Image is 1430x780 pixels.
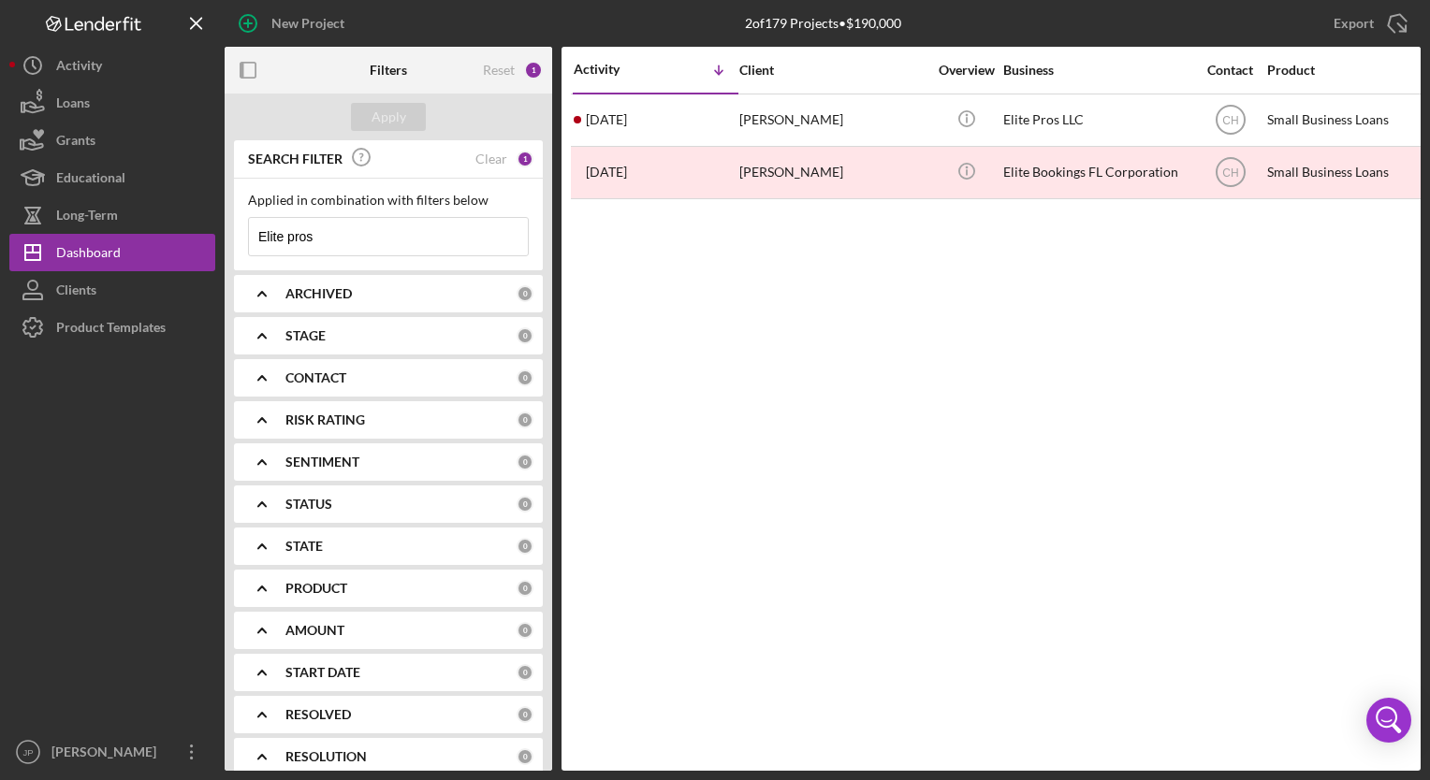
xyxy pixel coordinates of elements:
[56,271,96,313] div: Clients
[517,412,533,428] div: 0
[1195,63,1265,78] div: Contact
[9,733,215,771] button: JP[PERSON_NAME]
[372,103,406,131] div: Apply
[47,733,168,775] div: [PERSON_NAME]
[56,234,121,276] div: Dashboard
[285,497,332,512] b: STATUS
[9,122,215,159] button: Grants
[56,196,118,238] div: Long-Term
[1222,114,1238,127] text: CH
[285,707,351,722] b: RESOLVED
[574,62,656,77] div: Activity
[9,271,215,309] button: Clients
[517,748,533,765] div: 0
[1366,698,1411,743] div: Open Intercom Messenger
[248,152,343,166] b: SEARCH FILTER
[1334,5,1374,42] div: Export
[1315,5,1421,42] button: Export
[475,152,507,166] div: Clear
[586,165,627,180] time: 2024-07-02 15:30
[22,747,33,758] text: JP
[370,63,407,78] b: Filters
[517,327,533,344] div: 0
[517,454,533,470] div: 0
[586,112,627,127] time: 2025-07-30 17:03
[517,496,533,513] div: 0
[1003,63,1190,78] div: Business
[285,286,352,301] b: ARCHIVED
[285,539,323,554] b: STATE
[517,706,533,723] div: 0
[285,581,347,596] b: PRODUCT
[517,664,533,681] div: 0
[271,5,344,42] div: New Project
[351,103,426,131] button: Apply
[517,369,533,386] div: 0
[524,61,543,79] div: 1
[517,151,533,167] div: 1
[56,84,90,126] div: Loans
[225,5,363,42] button: New Project
[285,455,359,469] b: SENTIMENT
[285,370,346,385] b: CONTACT
[9,309,215,346] button: Product Templates
[9,196,215,234] button: Long-Term
[56,309,166,351] div: Product Templates
[739,148,927,197] div: [PERSON_NAME]
[285,749,367,764] b: RESOLUTION
[56,47,102,89] div: Activity
[517,285,533,302] div: 0
[483,63,515,78] div: Reset
[285,412,365,427] b: RISK RATING
[56,122,95,164] div: Grants
[517,622,533,639] div: 0
[745,16,901,31] div: 2 of 179 Projects • $190,000
[1222,166,1238,180] text: CH
[517,538,533,555] div: 0
[9,47,215,84] button: Activity
[285,623,344,638] b: AMOUNT
[517,580,533,597] div: 0
[285,665,360,680] b: START DATE
[9,159,215,196] button: Educational
[56,159,125,201] div: Educational
[248,193,529,208] div: Applied in combination with filters below
[9,234,215,271] button: Dashboard
[9,84,215,122] button: Loans
[1003,95,1190,145] div: Elite Pros LLC
[1003,148,1190,197] div: Elite Bookings FL Corporation
[739,63,927,78] div: Client
[931,63,1001,78] div: Overview
[739,95,927,145] div: [PERSON_NAME]
[285,328,326,343] b: STAGE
